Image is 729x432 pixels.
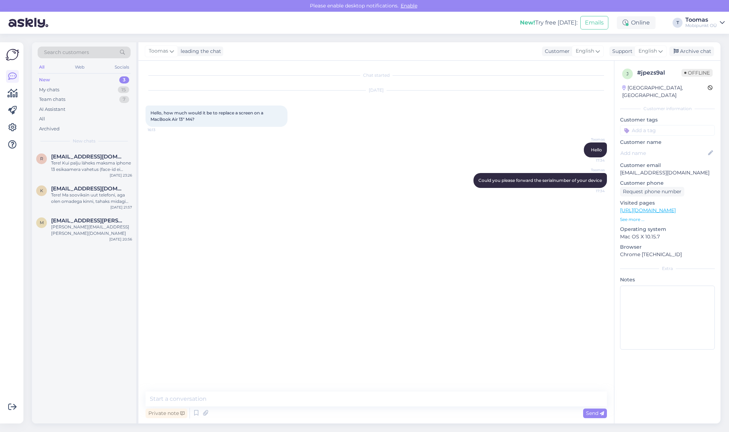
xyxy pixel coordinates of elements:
div: Request phone number [620,187,684,196]
span: 16:13 [148,127,174,133]
div: Web [73,63,86,72]
div: Support [609,48,632,55]
div: New [39,76,50,83]
p: Visited pages [620,199,715,207]
a: [URL][DOMAIN_NAME] [620,207,676,214]
p: [EMAIL_ADDRESS][DOMAIN_NAME] [620,169,715,177]
span: Hello, how much would it be to replace a screen on a MacBook Air 13" M4? [150,110,264,122]
div: T [673,18,683,28]
div: Tere! Ma sooviksin uut telefoni, aga olen omadega kinni, tahaks midagi mis on kõrgem kui 60hz ekr... [51,192,132,205]
p: Operating system [620,226,715,233]
span: English [638,47,657,55]
span: monika.aedma@gmail.com [51,217,125,224]
p: Notes [620,276,715,283]
div: [DATE] 21:57 [110,205,132,210]
span: Hello [591,147,602,152]
div: 15 [118,86,129,93]
span: 17:34 [578,158,605,163]
p: Customer phone [620,179,715,187]
div: Private note [146,409,187,418]
span: English [576,47,594,55]
span: Send [586,410,604,416]
span: R [40,156,43,161]
span: Enable [399,2,420,9]
span: Toomas [578,137,605,142]
span: Toomas [578,167,605,173]
span: j [626,71,629,76]
div: AI Assistant [39,106,65,113]
div: Customer information [620,106,715,112]
p: Browser [620,243,715,251]
a: ToomasMobipunkt OÜ [685,17,725,28]
div: Try free [DATE]: [520,18,577,27]
p: Customer email [620,162,715,169]
img: Askly Logo [6,48,19,61]
span: Toomas [149,47,168,55]
span: Search customers [44,49,89,56]
div: Socials [113,63,131,72]
div: Archive chat [669,47,714,56]
p: Customer tags [620,116,715,124]
div: Chat started [146,72,607,79]
span: 17:34 [578,188,605,194]
p: See more ... [620,216,715,223]
div: Customer [542,48,570,55]
span: Raidonpeenoja@gmail.com [51,153,125,160]
div: [DATE] 23:26 [110,173,132,178]
div: Tere! Kui palju läheks maksma iphone 13 esikaamera vahetus (face-id ei tööta ka) [51,160,132,173]
div: [DATE] [146,87,607,93]
div: Team chats [39,96,65,103]
div: My chats [39,86,59,93]
div: [PERSON_NAME][EMAIL_ADDRESS][PERSON_NAME][DOMAIN_NAME] [51,224,132,237]
div: # jpezs9al [637,69,681,77]
span: Could you please forward the serialnumber of your device [478,178,602,183]
span: k [40,188,43,193]
div: All [39,115,45,123]
input: Add name [620,149,707,157]
span: kunozifier@gmail.com [51,185,125,192]
div: leading the chat [178,48,221,55]
p: Customer name [620,139,715,146]
p: Chrome [TECHNICAL_ID] [620,251,715,258]
span: m [40,220,44,225]
div: Toomas [685,17,717,23]
div: Archived [39,125,60,133]
div: All [38,63,46,72]
div: Mobipunkt OÜ [685,23,717,28]
div: Online [617,16,656,29]
div: 7 [119,96,129,103]
span: Offline [681,69,713,77]
p: Mac OS X 10.15.7 [620,233,715,241]
div: 3 [119,76,129,83]
b: New! [520,19,535,26]
input: Add a tag [620,125,715,136]
div: Extra [620,265,715,272]
button: Emails [580,16,608,29]
div: [GEOGRAPHIC_DATA], [GEOGRAPHIC_DATA] [622,84,708,99]
span: New chats [73,138,95,144]
div: [DATE] 20:56 [109,237,132,242]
